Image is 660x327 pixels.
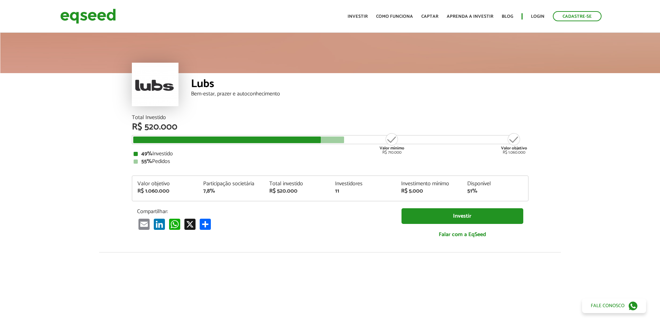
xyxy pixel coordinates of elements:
[183,218,197,230] a: X
[137,188,193,194] div: R$ 1.060.000
[553,11,602,21] a: Cadastre-se
[141,149,152,158] strong: 49%
[60,7,116,25] img: EqSeed
[203,188,259,194] div: 7,8%
[582,298,646,313] a: Fale conosco
[447,14,493,19] a: Aprenda a investir
[401,188,457,194] div: R$ 5.000
[132,123,528,132] div: R$ 520.000
[137,181,193,187] div: Valor objetivo
[198,218,212,230] a: Compartilhar
[168,218,182,230] a: WhatsApp
[501,132,527,155] div: R$ 1.060.000
[134,151,527,157] div: Investido
[134,159,527,164] div: Pedidos
[501,145,527,151] strong: Valor objetivo
[376,14,413,19] a: Como funciona
[502,14,513,19] a: Blog
[379,132,405,155] div: R$ 710.000
[137,218,151,230] a: Email
[141,157,152,166] strong: 55%
[132,115,528,120] div: Total Investido
[380,145,404,151] strong: Valor mínimo
[269,188,325,194] div: R$ 520.000
[421,14,438,19] a: Captar
[467,188,523,194] div: 51%
[467,181,523,187] div: Disponível
[531,14,544,19] a: Login
[401,227,523,242] a: Falar com a EqSeed
[152,218,166,230] a: LinkedIn
[401,181,457,187] div: Investimento mínimo
[335,181,391,187] div: Investidores
[269,181,325,187] div: Total investido
[348,14,368,19] a: Investir
[335,188,391,194] div: 11
[137,208,391,215] p: Compartilhar:
[401,208,523,224] a: Investir
[191,91,528,97] div: Bem-estar, prazer e autoconhecimento
[203,181,259,187] div: Participação societária
[191,78,528,91] div: Lubs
